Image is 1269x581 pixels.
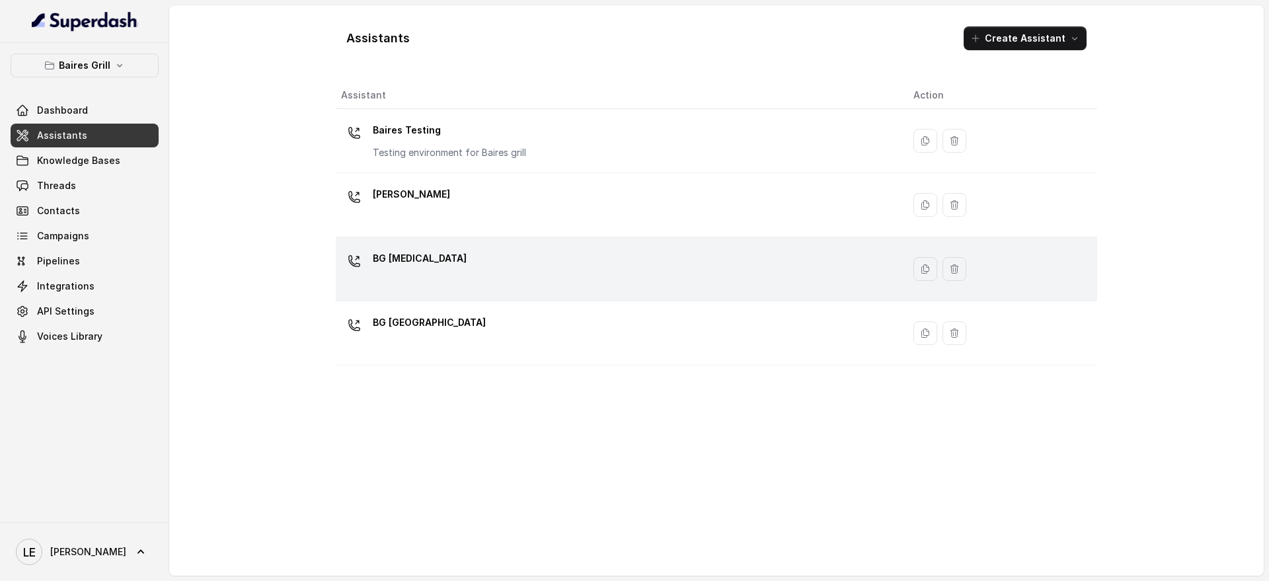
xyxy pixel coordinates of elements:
a: Voices Library [11,325,159,348]
h1: Assistants [346,28,410,49]
span: Pipelines [37,254,80,268]
img: light.svg [32,11,138,32]
a: Contacts [11,199,159,223]
a: Dashboard [11,98,159,122]
a: Campaigns [11,224,159,248]
a: Integrations [11,274,159,298]
span: Dashboard [37,104,88,117]
p: Baires Testing [373,120,526,141]
span: API Settings [37,305,95,318]
th: Assistant [336,82,903,109]
p: Baires Grill [59,58,110,73]
p: Testing environment for Baires grill [373,146,526,159]
span: Assistants [37,129,87,142]
span: Campaigns [37,229,89,243]
p: [PERSON_NAME] [373,184,450,205]
a: Threads [11,174,159,198]
span: [PERSON_NAME] [50,545,126,559]
a: Knowledge Bases [11,149,159,173]
p: BG [MEDICAL_DATA] [373,248,467,269]
a: Assistants [11,124,159,147]
p: BG [GEOGRAPHIC_DATA] [373,312,486,333]
th: Action [903,82,1097,109]
span: Voices Library [37,330,102,343]
span: Knowledge Bases [37,154,120,167]
span: Contacts [37,204,80,217]
a: API Settings [11,299,159,323]
button: Create Assistant [964,26,1087,50]
span: Threads [37,179,76,192]
text: LE [23,545,36,559]
span: Integrations [37,280,95,293]
a: [PERSON_NAME] [11,533,159,570]
button: Baires Grill [11,54,159,77]
a: Pipelines [11,249,159,273]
